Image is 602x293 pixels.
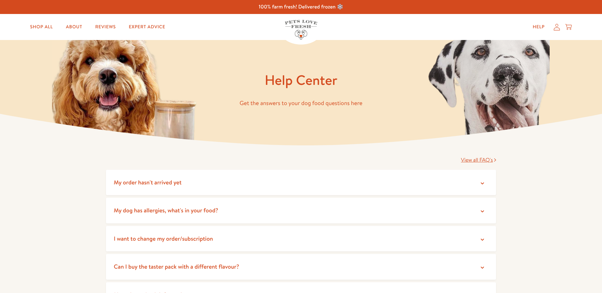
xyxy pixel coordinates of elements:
[461,156,496,164] a: View all FAQ's
[61,20,87,33] a: About
[461,156,493,164] span: View all FAQ's
[106,198,496,223] summary: My dog has allergies, what's in your food?
[106,71,496,89] h1: Help Center
[124,20,170,33] a: Expert Advice
[114,178,182,186] span: My order hasn't arrived yet
[106,170,496,195] summary: My order hasn't arrived yet
[106,98,496,108] p: Get the answers to your dog food questions here
[114,234,213,243] span: I want to change my order/subscription
[114,262,239,271] span: Can I buy the taster pack with a different flavour?
[90,20,121,33] a: Reviews
[528,20,550,33] a: Help
[25,20,58,33] a: Shop All
[114,206,218,214] span: My dog has allergies, what's in your food?
[106,226,496,252] summary: I want to change my order/subscription
[285,20,317,40] img: Pets Love Fresh
[106,254,496,280] summary: Can I buy the taster pack with a different flavour?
